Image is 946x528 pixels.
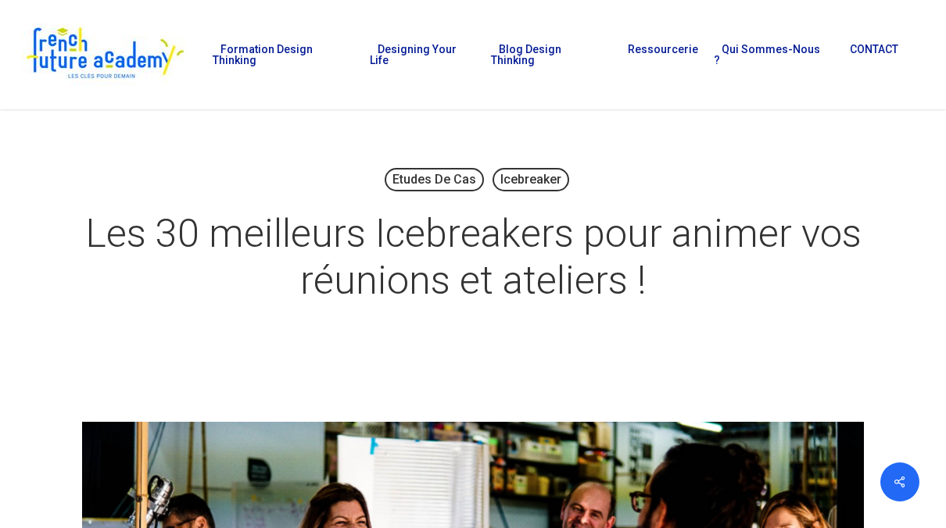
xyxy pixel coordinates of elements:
span: Qui sommes-nous ? [714,43,820,66]
span: Ressourcerie [628,43,698,55]
a: Blog Design Thinking [491,44,604,66]
span: Blog Design Thinking [491,43,561,66]
a: Etudes de cas [385,168,484,191]
span: Formation Design Thinking [213,43,313,66]
a: Qui sommes-nous ? [714,44,826,66]
a: CONTACT [842,44,901,66]
a: Designing Your Life [370,44,475,66]
a: Formation Design Thinking [213,44,354,66]
h1: Les 30 meilleurs Icebreakers pour animer vos réunions et ateliers ! [82,194,864,319]
a: Ressourcerie [620,44,698,66]
a: Icebreaker [493,168,569,191]
span: CONTACT [850,43,898,55]
span: Designing Your Life [370,43,457,66]
img: French Future Academy [22,23,187,86]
